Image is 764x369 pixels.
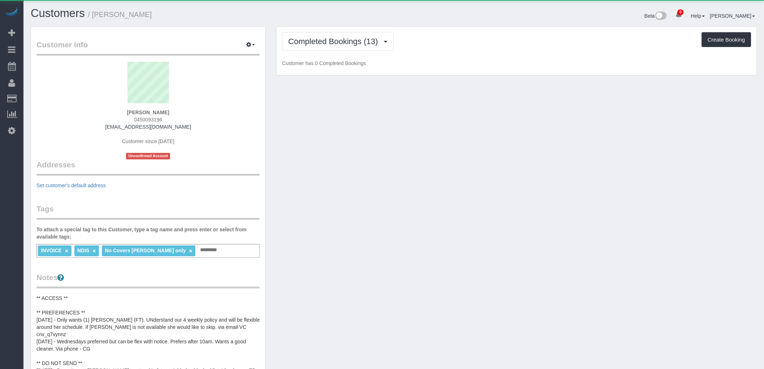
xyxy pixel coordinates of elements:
a: × [189,248,192,254]
span: INVOICE [41,248,62,253]
label: To attach a special tag to this Customer, type a tag name and press enter or select from availabl... [36,226,260,240]
span: NDIS [77,248,89,253]
p: Customer has 0 Completed Bookings [282,60,751,67]
strong: [PERSON_NAME] [127,110,169,115]
a: × [65,248,68,254]
legend: Tags [36,203,260,220]
span: No Covers [PERSON_NAME] only [105,248,186,253]
a: Set customer's default address [36,183,106,188]
span: Customer since [DATE] [122,138,174,144]
a: 0 [672,7,686,23]
button: Create Booking [702,32,751,47]
img: Automaid Logo [4,7,19,17]
legend: Customer Info [36,39,260,56]
span: Completed Bookings (13) [288,37,381,46]
span: 0 [677,9,683,15]
a: Beta [644,13,667,19]
span: Unconfirmed Account [126,153,170,159]
a: [PERSON_NAME] [710,13,755,19]
legend: Notes [36,272,260,288]
a: × [92,248,96,254]
a: Help [691,13,705,19]
a: Customers [31,7,85,20]
a: [EMAIL_ADDRESS][DOMAIN_NAME] [105,124,191,130]
span: 0450093196 [134,117,162,123]
small: / [PERSON_NAME] [88,10,152,18]
button: Completed Bookings (13) [282,32,393,51]
img: New interface [655,12,667,21]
